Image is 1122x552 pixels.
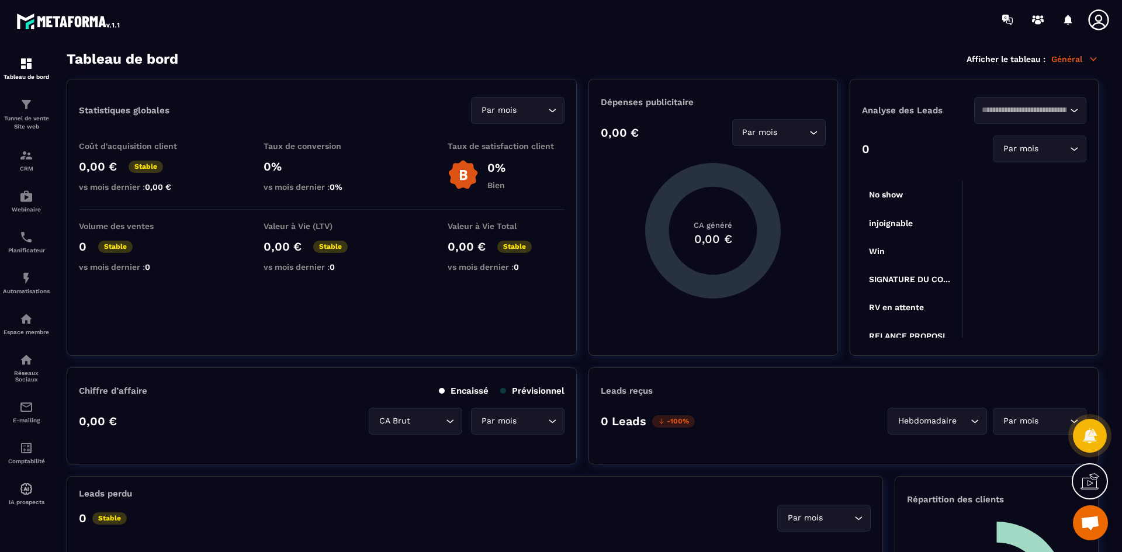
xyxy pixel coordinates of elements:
[3,74,50,80] p: Tableau de bord
[479,104,519,117] span: Par mois
[19,312,33,326] img: automations
[3,458,50,464] p: Comptabilité
[3,247,50,254] p: Planificateur
[601,126,639,140] p: 0,00 €
[264,262,380,272] p: vs mois dernier :
[1041,143,1067,155] input: Search for option
[19,189,33,203] img: automations
[3,417,50,423] p: E-mailing
[3,303,50,344] a: automationsautomationsEspace membre
[19,98,33,112] img: formation
[3,140,50,180] a: formationformationCRM
[959,415,968,428] input: Search for option
[79,511,86,525] p: 0
[79,239,86,254] p: 0
[740,126,780,139] span: Par mois
[448,221,565,231] p: Valeur à Vie Total
[79,386,147,396] p: Chiffre d’affaire
[145,182,171,192] span: 0,00 €
[79,141,196,151] p: Coût d'acquisition client
[67,51,178,67] h3: Tableau de bord
[993,136,1086,162] div: Search for option
[3,370,50,383] p: Réseaux Sociaux
[3,391,50,432] a: emailemailE-mailing
[448,159,479,190] img: b-badge-o.b3b20ee6.svg
[869,331,952,341] tspan: RELANCE PROPOSI...
[907,494,1086,505] p: Répartition des clients
[888,408,987,435] div: Search for option
[264,141,380,151] p: Taux de conversion
[3,180,50,221] a: automationsautomationsWebinaire
[777,505,871,532] div: Search for option
[601,97,825,107] p: Dépenses publicitaire
[519,104,545,117] input: Search for option
[500,386,565,396] p: Prévisionnel
[330,262,335,272] span: 0
[1073,505,1108,540] a: Ouvrir le chat
[19,400,33,414] img: email
[19,353,33,367] img: social-network
[3,206,50,213] p: Webinaire
[967,54,1045,64] p: Afficher le tableau :
[413,415,443,428] input: Search for option
[19,57,33,71] img: formation
[993,408,1086,435] div: Search for option
[79,488,132,499] p: Leads perdu
[79,414,117,428] p: 0,00 €
[487,161,505,175] p: 0%
[439,386,489,396] p: Encaissé
[129,161,163,173] p: Stable
[98,241,133,253] p: Stable
[785,512,825,525] span: Par mois
[3,262,50,303] a: automationsautomationsAutomatisations
[264,239,302,254] p: 0,00 €
[869,303,924,312] tspan: RV en attente
[497,241,532,253] p: Stable
[19,482,33,496] img: automations
[862,105,974,116] p: Analyse des Leads
[3,89,50,140] a: formationformationTunnel de vente Site web
[92,512,127,525] p: Stable
[3,288,50,294] p: Automatisations
[264,182,380,192] p: vs mois dernier :
[652,415,695,428] p: -100%
[3,221,50,262] a: schedulerschedulerPlanificateur
[479,415,519,428] span: Par mois
[487,180,505,190] p: Bien
[369,408,462,435] div: Search for option
[3,48,50,89] a: formationformationTableau de bord
[3,114,50,131] p: Tunnel de vente Site web
[732,119,826,146] div: Search for option
[3,432,50,473] a: accountantaccountantComptabilité
[862,142,870,156] p: 0
[601,414,646,428] p: 0 Leads
[376,415,413,428] span: CA Brut
[1051,54,1099,64] p: Général
[3,499,50,505] p: IA prospects
[448,239,486,254] p: 0,00 €
[3,165,50,172] p: CRM
[780,126,806,139] input: Search for option
[79,105,169,116] p: Statistiques globales
[3,344,50,391] a: social-networksocial-networkRéseaux Sociaux
[869,275,950,284] tspan: SIGNATURE DU CO...
[519,415,545,428] input: Search for option
[313,241,348,253] p: Stable
[264,221,380,231] p: Valeur à Vie (LTV)
[1000,143,1041,155] span: Par mois
[982,104,1067,117] input: Search for option
[895,415,959,428] span: Hebdomadaire
[601,386,653,396] p: Leads reçus
[471,408,565,435] div: Search for option
[514,262,519,272] span: 0
[448,141,565,151] p: Taux de satisfaction client
[79,159,117,173] p: 0,00 €
[19,271,33,285] img: automations
[1000,415,1041,428] span: Par mois
[471,97,565,124] div: Search for option
[19,148,33,162] img: formation
[448,262,565,272] p: vs mois dernier :
[3,329,50,335] p: Espace membre
[79,221,196,231] p: Volume des ventes
[869,218,913,228] tspan: injoignable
